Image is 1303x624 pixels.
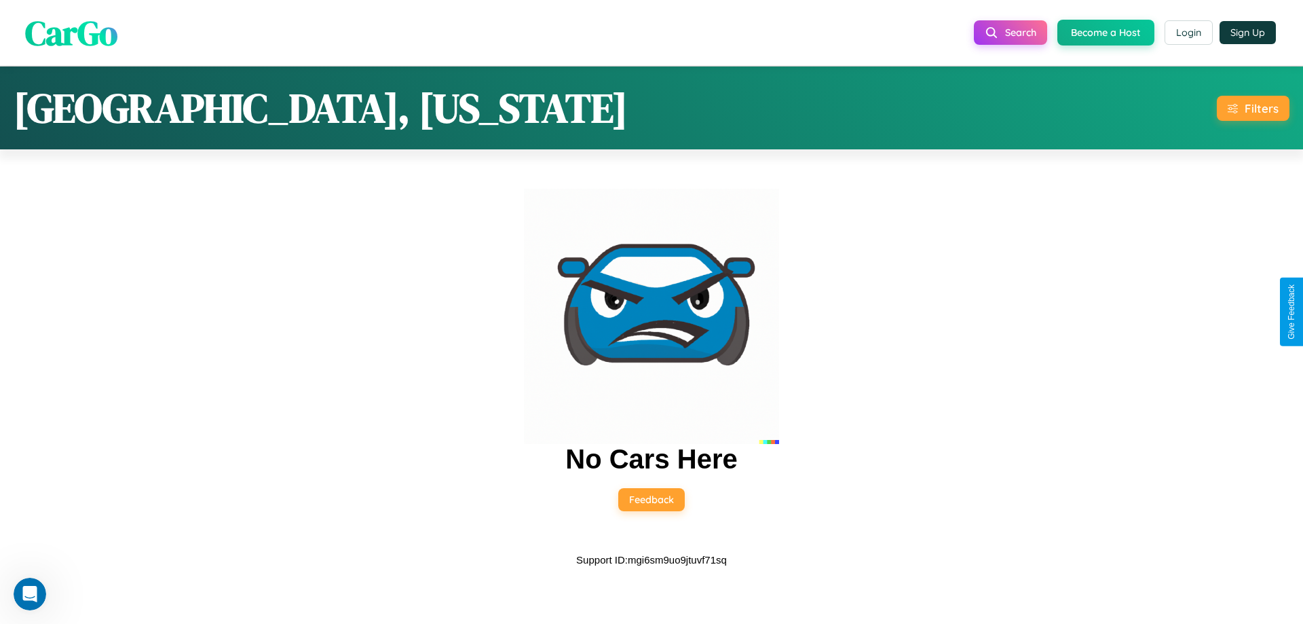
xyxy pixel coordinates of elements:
span: CarGo [25,9,117,56]
button: Feedback [618,488,685,511]
h1: [GEOGRAPHIC_DATA], [US_STATE] [14,80,628,136]
div: Filters [1245,101,1279,115]
img: car [524,189,779,444]
div: Give Feedback [1287,285,1296,339]
button: Login [1165,20,1213,45]
p: Support ID: mgi6sm9uo9jtuvf71sq [576,551,727,569]
button: Sign Up [1220,21,1276,44]
span: Search [1005,26,1036,39]
iframe: Intercom live chat [14,578,46,610]
h2: No Cars Here [565,444,737,475]
button: Search [974,20,1047,45]
button: Become a Host [1057,20,1154,45]
button: Filters [1217,96,1289,121]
